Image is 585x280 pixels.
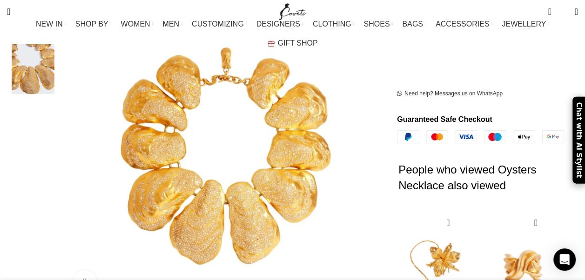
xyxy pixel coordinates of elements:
[558,2,568,21] div: My Wishlist
[256,20,300,28] span: DESIGNERS
[397,115,492,123] strong: Guaranteed Safe Checkout
[277,7,308,15] a: Site logo
[313,20,351,28] span: CLOTHING
[36,15,66,33] a: NEW IN
[75,15,112,33] a: SHOP BY
[5,40,61,99] div: 2 / 2
[75,20,108,28] span: SHOP BY
[400,48,556,71] iframe: Secure express checkout frame
[313,15,355,33] a: CLOTHING
[560,9,567,16] span: 0
[163,20,180,28] span: MEN
[398,143,565,212] h2: People who viewed Oysters Necklace also viewed
[436,15,493,33] a: ACCESSORIES
[268,40,275,47] img: GiftBag
[397,130,564,144] img: guaranteed-safe-checkout-bordered.j
[402,20,423,28] span: BAGS
[121,20,150,28] span: WOMEN
[2,15,583,53] div: Main navigation
[402,15,426,33] a: BAGS
[5,40,61,94] img: Schiaparelli necklace
[192,15,247,33] a: CUSTOMIZING
[502,20,546,28] span: JEWELLERY
[121,15,153,33] a: WOMEN
[530,217,542,229] a: Quick view
[192,20,244,28] span: CUSTOMIZING
[436,20,490,28] span: ACCESSORIES
[363,15,393,33] a: SHOES
[543,2,556,21] a: 0
[36,20,63,28] span: NEW IN
[397,90,503,98] a: Need help? Messages us on WhatsApp
[363,20,390,28] span: SHOES
[549,5,556,12] span: 0
[502,15,549,33] a: JEWELLERY
[442,217,454,229] a: Quick view
[256,15,303,33] a: DESIGNERS
[163,15,182,33] a: MEN
[553,248,576,271] div: Open Intercom Messenger
[278,39,318,47] span: GIFT SHOP
[268,34,318,53] a: GIFT SHOP
[2,2,15,21] a: Search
